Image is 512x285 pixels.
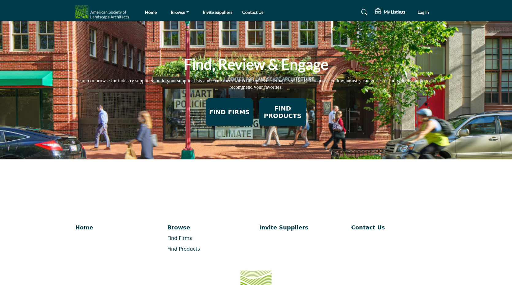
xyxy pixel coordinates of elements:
a: Browse [166,8,193,17]
button: Log In [410,6,437,18]
a: Find Products [167,246,200,252]
a: Contact Us [242,10,263,15]
button: FIND PRODUCTS [259,98,306,126]
div: My Listings [375,9,405,16]
span: Log In [418,10,429,15]
span: Search or browse for industry suppliers; build your supplier lists and share them with colleagues... [76,78,436,90]
a: Contact Us [351,223,437,232]
h2: FIND FIRMS [208,108,251,116]
button: FIND FIRMS [206,98,253,126]
a: Invite Suppliers [203,10,232,15]
a: Search [355,7,372,17]
h1: Find, Review & Engage [184,55,328,74]
a: Home [145,10,157,15]
a: Invite Suppliers [259,223,345,232]
a: Home [75,223,161,232]
h5: My Listings [384,9,405,15]
img: Site Logo [75,5,132,19]
a: Browse [167,223,253,232]
a: Find Firms [167,235,192,241]
h2: FIND PRODUCTS [261,105,304,119]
